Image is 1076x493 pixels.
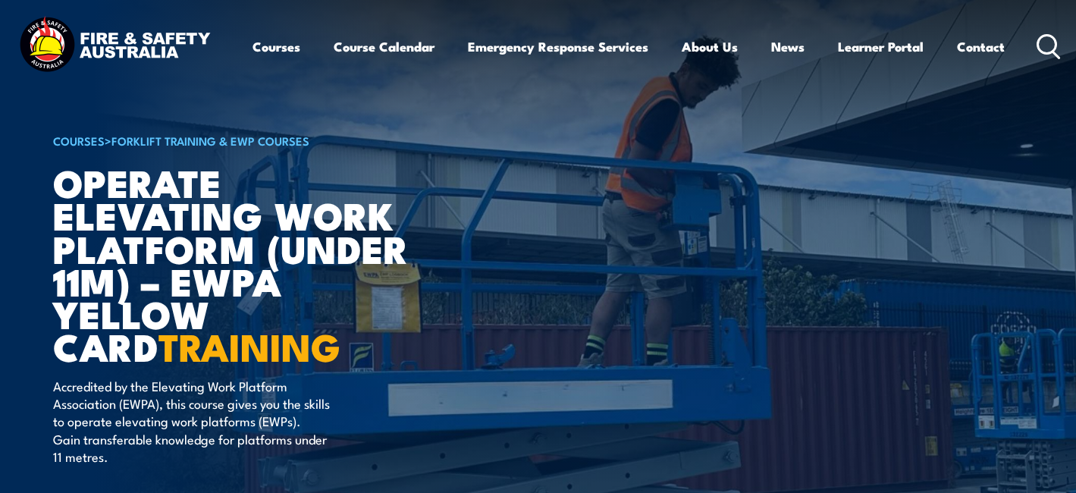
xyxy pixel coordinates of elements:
a: Emergency Response Services [468,27,648,67]
a: Forklift Training & EWP Courses [111,132,309,149]
a: Course Calendar [334,27,434,67]
a: About Us [682,27,738,67]
a: Learner Portal [838,27,924,67]
h1: Operate Elevating Work Platform (under 11m) – EWPA Yellow Card [53,165,428,362]
h6: > [53,131,428,149]
strong: TRAINING [158,316,340,375]
a: Contact [957,27,1005,67]
a: Courses [253,27,300,67]
a: COURSES [53,132,105,149]
p: Accredited by the Elevating Work Platform Association (EWPA), this course gives you the skills to... [53,377,330,466]
a: News [771,27,805,67]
